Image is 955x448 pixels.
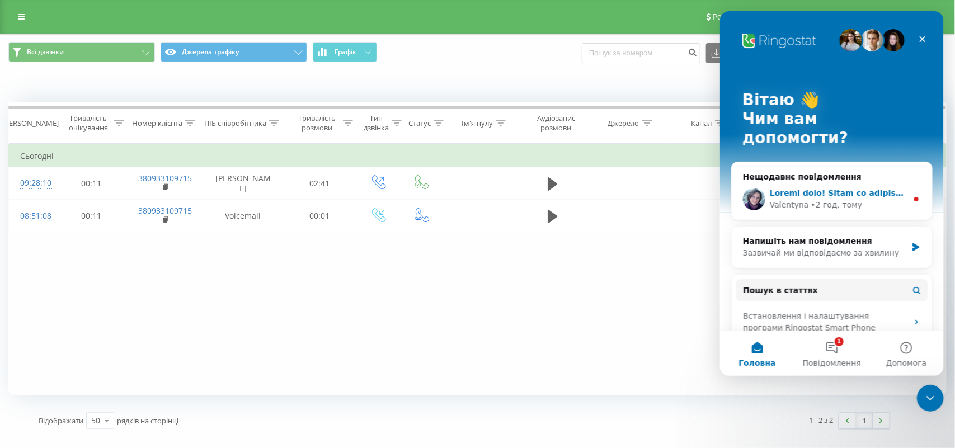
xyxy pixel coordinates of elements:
[27,48,64,56] span: Всі дзвінки
[55,200,127,232] td: 00:11
[856,413,873,428] a: 1
[917,385,944,412] iframe: Intercom live chat
[284,167,356,200] td: 02:41
[582,43,700,63] input: Пошук за номером
[204,119,266,128] div: ПІБ співробітника
[364,114,389,133] div: Тип дзвінка
[20,172,44,194] div: 09:28:10
[462,119,493,128] div: Ім'я пулу
[294,114,340,133] div: Тривалість розмови
[139,173,192,183] a: 380933109715
[203,167,284,200] td: [PERSON_NAME]
[706,43,766,63] button: Експорт
[132,119,182,128] div: Номер клієнта
[39,416,83,426] span: Відображати
[528,114,585,133] div: Аудіозапис розмови
[284,200,356,232] td: 00:01
[2,119,59,128] div: [PERSON_NAME]
[139,205,192,216] a: 380933109715
[55,167,127,200] td: 00:11
[691,119,712,128] div: Канал
[8,42,155,62] button: Всі дзвінки
[810,414,834,426] div: 1 - 2 з 2
[117,416,178,426] span: рядків на сторінці
[203,200,284,232] td: Voicemail
[91,415,100,426] div: 50
[313,42,377,62] button: Графік
[408,119,431,128] div: Статус
[713,12,795,21] span: Реферальна програма
[20,205,44,227] div: 08:51:08
[161,42,307,62] button: Джерела трафіку
[335,48,356,56] span: Графік
[9,145,947,167] td: Сьогодні
[720,11,944,376] iframe: Intercom live chat
[65,114,111,133] div: Тривалість очікування
[608,119,639,128] div: Джерело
